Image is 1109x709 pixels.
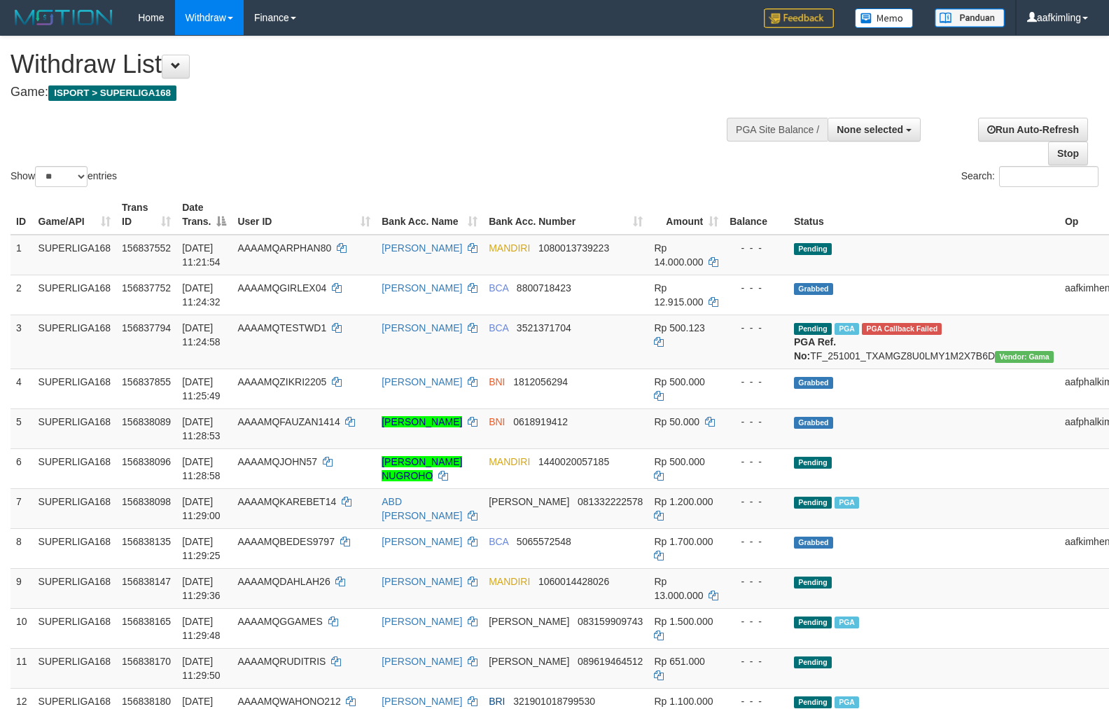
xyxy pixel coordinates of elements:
[237,456,317,467] span: AAAAMQJOHN57
[489,322,508,333] span: BCA
[489,656,569,667] span: [PERSON_NAME]
[182,282,221,308] span: [DATE] 11:24:32
[382,456,462,481] a: [PERSON_NAME] NUGROHO
[33,488,117,528] td: SUPERLIGA168
[232,195,376,235] th: User ID: activate to sort column ascending
[48,85,176,101] span: ISPORT > SUPERLIGA168
[376,195,483,235] th: Bank Acc. Name: activate to sort column ascending
[538,456,609,467] span: Copy 1440020057185 to clipboard
[654,696,713,707] span: Rp 1.100.000
[483,195,648,235] th: Bank Acc. Number: activate to sort column ascending
[11,235,33,275] td: 1
[33,369,117,408] td: SUPERLIGA168
[182,536,221,561] span: [DATE] 11:29:25
[489,536,508,547] span: BCA
[11,275,33,315] td: 2
[237,616,322,627] span: AAAAMQGGAMES
[489,696,505,707] span: BRI
[382,576,462,587] a: [PERSON_NAME]
[794,656,832,668] span: Pending
[730,281,783,295] div: - - -
[730,654,783,668] div: - - -
[122,616,171,627] span: 156838165
[182,576,221,601] span: [DATE] 11:29:36
[578,656,643,667] span: Copy 089619464512 to clipboard
[794,243,832,255] span: Pending
[730,415,783,429] div: - - -
[837,124,903,135] span: None selected
[730,455,783,469] div: - - -
[978,118,1088,142] a: Run Auto-Refresh
[237,242,331,254] span: AAAAMQARPHAN80
[11,488,33,528] td: 7
[11,85,725,99] h4: Game:
[182,616,221,641] span: [DATE] 11:29:48
[648,195,724,235] th: Amount: activate to sort column ascending
[11,166,117,187] label: Show entries
[489,416,505,427] span: BNI
[237,282,326,294] span: AAAAMQGIRLEX04
[237,656,326,667] span: AAAAMQRUDITRIS
[999,166,1098,187] input: Search:
[33,528,117,568] td: SUPERLIGA168
[122,416,171,427] span: 156838089
[961,166,1098,187] label: Search:
[382,376,462,387] a: [PERSON_NAME]
[654,576,703,601] span: Rp 13.000.000
[489,456,530,467] span: MANDIRI
[382,496,462,521] a: ABD [PERSON_NAME]
[11,50,725,78] h1: Withdraw List
[835,696,859,708] span: Marked by aafsengchandara
[788,195,1059,235] th: Status
[33,568,117,608] td: SUPERLIGA168
[382,282,462,294] a: [PERSON_NAME]
[654,656,704,667] span: Rp 651.000
[11,448,33,488] td: 6
[11,195,33,235] th: ID
[654,496,713,507] span: Rp 1.200.000
[122,656,171,667] span: 156838170
[835,617,859,628] span: Marked by aafheankoy
[122,376,171,387] span: 156837855
[33,608,117,648] td: SUPERLIGA168
[794,577,832,588] span: Pending
[11,568,33,608] td: 9
[513,416,568,427] span: Copy 0618919412 to clipboard
[237,696,340,707] span: AAAAMQWAHONO212
[382,616,462,627] a: [PERSON_NAME]
[727,118,828,142] div: PGA Site Balance /
[862,323,942,335] span: PGA Error
[730,375,783,389] div: - - -
[33,408,117,448] td: SUPERLIGA168
[794,417,833,429] span: Grabbed
[237,322,326,333] span: AAAAMQTESTWD1
[724,195,788,235] th: Balance
[835,323,859,335] span: Marked by aafmaleo
[794,377,833,389] span: Grabbed
[116,195,176,235] th: Trans ID: activate to sort column ascending
[382,416,462,427] a: [PERSON_NAME]
[654,416,699,427] span: Rp 50.000
[489,376,505,387] span: BNI
[35,166,88,187] select: Showentries
[33,448,117,488] td: SUPERLIGA168
[578,616,643,627] span: Copy 083159909743 to clipboard
[513,696,595,707] span: Copy 321901018799530 to clipboard
[33,648,117,688] td: SUPERLIGA168
[237,536,335,547] span: AAAAMQBEDES9797
[654,376,704,387] span: Rp 500.000
[794,497,832,509] span: Pending
[122,456,171,467] span: 156838096
[489,282,508,294] span: BCA
[489,242,530,254] span: MANDIRI
[11,315,33,369] td: 3
[730,574,783,588] div: - - -
[794,457,832,469] span: Pending
[122,322,171,333] span: 156837794
[517,322,571,333] span: Copy 3521371704 to clipboard
[11,608,33,648] td: 10
[11,7,117,28] img: MOTION_logo.png
[122,282,171,294] span: 156837752
[654,242,703,268] span: Rp 14.000.000
[33,235,117,275] td: SUPERLIGA168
